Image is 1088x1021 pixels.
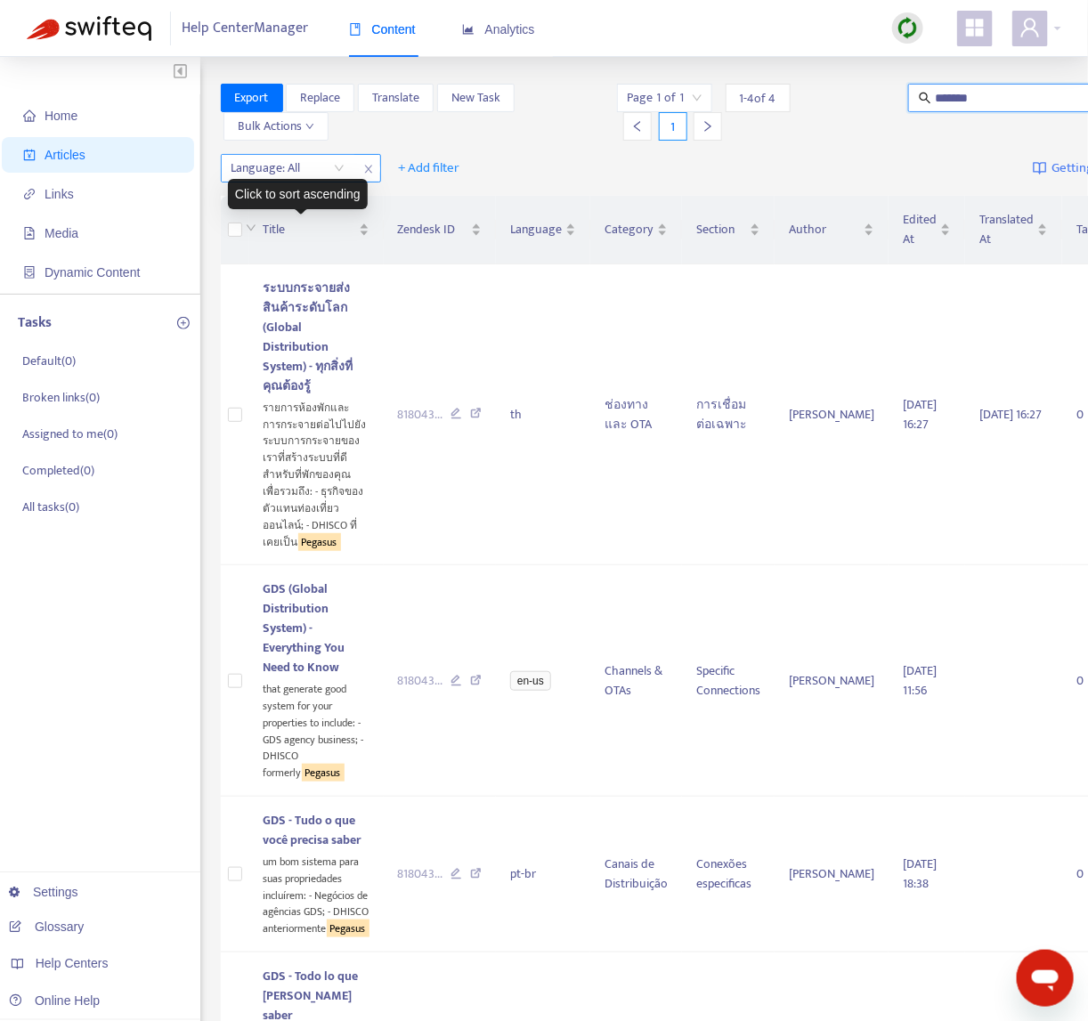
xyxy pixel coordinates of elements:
span: 818043 ... [398,671,443,691]
span: Analytics [462,22,535,36]
span: Author [789,220,860,239]
span: en-us [510,671,551,691]
img: sync.dc5367851b00ba804db3.png [897,17,919,39]
span: [DATE] 16:27 [979,404,1042,425]
span: right [702,120,714,133]
a: Settings [9,885,78,899]
td: pt-br [496,797,590,952]
span: Replace [300,88,340,108]
span: [DATE] 11:56 [903,660,937,701]
td: Conexões especificas [682,797,775,952]
td: Channels & OTAs [590,565,682,797]
td: th [496,264,590,565]
span: search [919,92,931,104]
th: Section [682,196,775,264]
p: Broken links ( 0 ) [22,388,100,407]
button: Export [221,84,283,112]
th: Category [590,196,682,264]
span: Bulk Actions [238,117,314,136]
span: home [23,109,36,122]
div: 1 [659,112,687,141]
span: 818043 ... [398,405,443,425]
th: Author [775,196,889,264]
span: New Task [451,88,500,108]
span: close [357,158,380,180]
td: [PERSON_NAME] [775,264,889,565]
a: Online Help [9,993,100,1008]
span: Title [264,220,355,239]
p: Default ( 0 ) [22,352,76,370]
a: Glossary [9,920,84,934]
sqkw: Pegasus [298,533,341,551]
sqkw: Pegasus [302,764,345,782]
p: Completed ( 0 ) [22,461,94,480]
span: left [631,120,644,133]
td: Canais de Distribuição [590,797,682,952]
button: Translate [358,84,434,112]
th: Translated At [965,196,1062,264]
span: Language [510,220,562,239]
img: Swifteq [27,16,151,41]
sqkw: Pegasus [327,920,369,937]
span: down [305,122,314,131]
td: Specific Connections [682,565,775,797]
th: Zendesk ID [384,196,497,264]
span: 818043 ... [398,864,443,884]
span: area-chart [462,23,475,36]
button: Replace [286,84,354,112]
iframe: Button to launch messaging window [1017,950,1074,1007]
span: Media [45,226,78,240]
span: plus-circle [177,317,190,329]
span: appstore [964,17,986,38]
div: um bom sistema para suas propriedades incluírem: - Negócios de agências GDS; - DHISCO anteriormente [264,850,369,937]
th: Edited At [889,196,965,264]
span: Content [349,22,416,36]
p: Assigned to me ( 0 ) [22,425,118,443]
td: [PERSON_NAME] [775,797,889,952]
button: + Add filter [386,154,474,182]
th: Title [249,196,384,264]
th: Language [496,196,590,264]
span: Dynamic Content [45,265,140,280]
p: All tasks ( 0 ) [22,498,79,516]
span: GDS - Tudo o que você precisa saber [264,810,361,850]
td: [PERSON_NAME] [775,565,889,797]
span: account-book [23,149,36,161]
p: Tasks [18,312,52,334]
span: file-image [23,227,36,239]
div: รายการห้องพักและการกระจายต่อไปไปยังระบบการกระจายของเราที่สร้างระบบที่ดีสำหรับที่พักของคุณ เพื่อรว... [264,396,369,550]
span: book [349,23,361,36]
span: Translate [372,88,419,108]
span: Help Center Manager [183,12,309,45]
span: container [23,266,36,279]
span: Home [45,109,77,123]
span: down [246,223,256,233]
button: New Task [437,84,515,112]
span: user [1019,17,1041,38]
span: [DATE] 18:38 [903,854,937,894]
span: Category [605,220,654,239]
span: link [23,188,36,200]
span: Translated At [979,210,1034,249]
span: Links [45,187,74,201]
span: Export [235,88,269,108]
span: [DATE] 16:27 [903,394,937,434]
div: Click to sort ascending [228,179,368,209]
span: 1 - 4 of 4 [740,89,776,108]
span: ระบบกระจายส่งสินค้าระดับโลก (Global Distribution System) - ทุกสิ่งที่คุณต้องรู้ [264,278,353,396]
span: Zendesk ID [398,220,468,239]
button: Bulk Actionsdown [223,112,329,141]
span: GDS (Global Distribution System) - Everything You Need to Know [264,579,345,677]
span: Help Centers [36,956,109,970]
img: image-link [1033,161,1047,175]
div: that generate good system for your properties to include: - GDS agency business; - DHISCO formerly [264,677,369,782]
td: การเชื่อมต่อเฉพาะ [682,264,775,565]
span: Section [696,220,746,239]
span: Articles [45,148,85,162]
td: ช่องทางและ OTA [590,264,682,565]
span: + Add filter [399,158,460,179]
span: Edited At [903,210,937,249]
